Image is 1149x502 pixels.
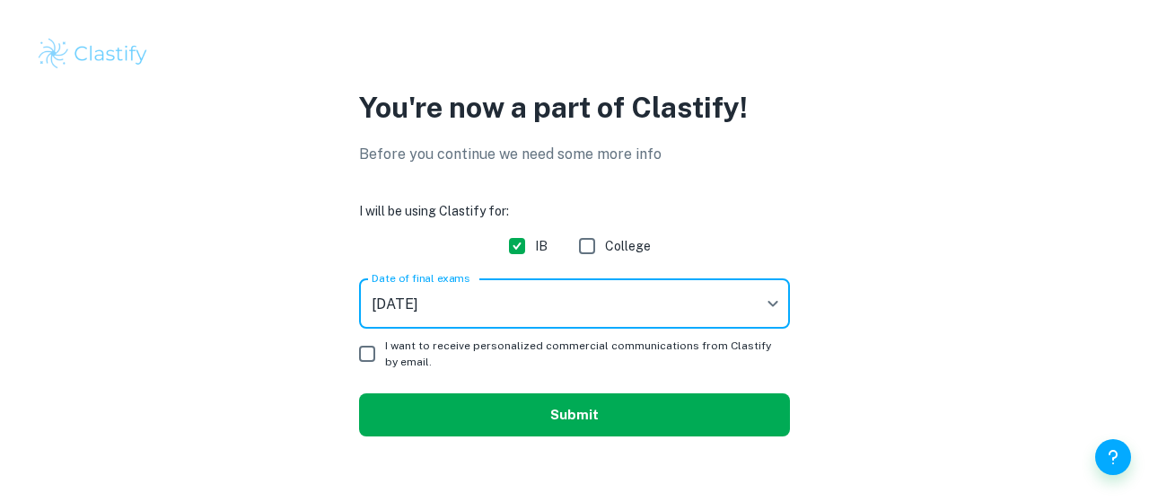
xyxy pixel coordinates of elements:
img: Clastify logo [36,36,150,72]
h6: I will be using Clastify for: [359,201,790,221]
span: College [605,236,651,256]
p: Before you continue we need some more info [359,144,790,165]
button: Help and Feedback [1095,439,1131,475]
div: [DATE] [359,278,790,329]
span: IB [535,236,548,256]
button: Submit [359,393,790,436]
label: Date of final exams [372,270,469,286]
a: Clastify logo [36,36,1113,72]
span: I want to receive personalized commercial communications from Clastify by email. [385,338,776,370]
p: You're now a part of Clastify! [359,86,790,129]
